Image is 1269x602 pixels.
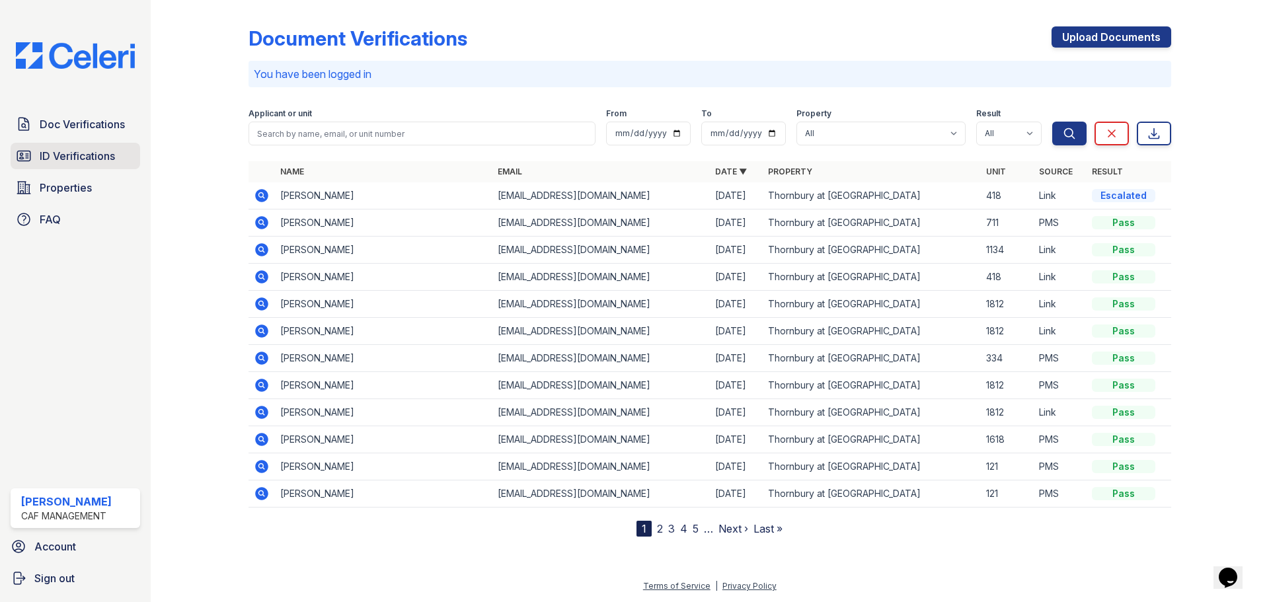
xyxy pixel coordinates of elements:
[981,264,1034,291] td: 418
[1092,379,1155,392] div: Pass
[1034,480,1087,508] td: PMS
[1213,549,1256,589] iframe: chat widget
[981,291,1034,318] td: 1812
[275,399,492,426] td: [PERSON_NAME]
[21,494,112,509] div: [PERSON_NAME]
[710,182,763,209] td: [DATE]
[280,167,304,176] a: Name
[710,264,763,291] td: [DATE]
[981,453,1034,480] td: 121
[763,345,980,372] td: Thornbury at [GEOGRAPHIC_DATA]
[1034,426,1087,453] td: PMS
[606,108,627,119] label: From
[1034,264,1087,291] td: Link
[710,399,763,426] td: [DATE]
[763,480,980,508] td: Thornbury at [GEOGRAPHIC_DATA]
[722,581,777,591] a: Privacy Policy
[1092,167,1123,176] a: Result
[710,372,763,399] td: [DATE]
[1034,209,1087,237] td: PMS
[763,426,980,453] td: Thornbury at [GEOGRAPHIC_DATA]
[492,209,710,237] td: [EMAIL_ADDRESS][DOMAIN_NAME]
[11,206,140,233] a: FAQ
[275,426,492,453] td: [PERSON_NAME]
[275,291,492,318] td: [PERSON_NAME]
[1039,167,1073,176] a: Source
[1092,324,1155,338] div: Pass
[492,399,710,426] td: [EMAIL_ADDRESS][DOMAIN_NAME]
[763,453,980,480] td: Thornbury at [GEOGRAPHIC_DATA]
[492,237,710,264] td: [EMAIL_ADDRESS][DOMAIN_NAME]
[680,522,687,535] a: 4
[1034,291,1087,318] td: Link
[492,480,710,508] td: [EMAIL_ADDRESS][DOMAIN_NAME]
[254,66,1166,82] p: You have been logged in
[1034,237,1087,264] td: Link
[657,522,663,535] a: 2
[763,318,980,345] td: Thornbury at [GEOGRAPHIC_DATA]
[11,174,140,201] a: Properties
[40,116,125,132] span: Doc Verifications
[5,533,145,560] a: Account
[5,42,145,69] img: CE_Logo_Blue-a8612792a0a2168367f1c8372b55b34899dd931a85d93a1a3d3e32e68fde9ad4.png
[11,143,140,169] a: ID Verifications
[981,426,1034,453] td: 1618
[275,480,492,508] td: [PERSON_NAME]
[710,318,763,345] td: [DATE]
[763,264,980,291] td: Thornbury at [GEOGRAPHIC_DATA]
[249,122,596,145] input: Search by name, email, or unit number
[1092,189,1155,202] div: Escalated
[275,345,492,372] td: [PERSON_NAME]
[11,111,140,137] a: Doc Verifications
[636,521,652,537] div: 1
[763,372,980,399] td: Thornbury at [GEOGRAPHIC_DATA]
[981,209,1034,237] td: 711
[710,237,763,264] td: [DATE]
[40,211,61,227] span: FAQ
[1052,26,1171,48] a: Upload Documents
[643,581,711,591] a: Terms of Service
[710,345,763,372] td: [DATE]
[981,182,1034,209] td: 418
[1092,297,1155,311] div: Pass
[5,565,145,591] a: Sign out
[1092,406,1155,419] div: Pass
[1092,460,1155,473] div: Pass
[763,291,980,318] td: Thornbury at [GEOGRAPHIC_DATA]
[981,399,1034,426] td: 1812
[693,522,699,535] a: 5
[1034,399,1087,426] td: Link
[1092,433,1155,446] div: Pass
[981,372,1034,399] td: 1812
[34,539,76,554] span: Account
[40,180,92,196] span: Properties
[981,318,1034,345] td: 1812
[976,108,1001,119] label: Result
[275,182,492,209] td: [PERSON_NAME]
[275,264,492,291] td: [PERSON_NAME]
[763,399,980,426] td: Thornbury at [GEOGRAPHIC_DATA]
[710,209,763,237] td: [DATE]
[249,26,467,50] div: Document Verifications
[1092,216,1155,229] div: Pass
[1034,453,1087,480] td: PMS
[275,237,492,264] td: [PERSON_NAME]
[275,209,492,237] td: [PERSON_NAME]
[753,522,783,535] a: Last »
[34,570,75,586] span: Sign out
[715,581,718,591] div: |
[249,108,312,119] label: Applicant or unit
[763,182,980,209] td: Thornbury at [GEOGRAPHIC_DATA]
[796,108,831,119] label: Property
[492,426,710,453] td: [EMAIL_ADDRESS][DOMAIN_NAME]
[701,108,712,119] label: To
[763,209,980,237] td: Thornbury at [GEOGRAPHIC_DATA]
[704,521,713,537] span: …
[1092,487,1155,500] div: Pass
[21,509,112,523] div: CAF Management
[492,318,710,345] td: [EMAIL_ADDRESS][DOMAIN_NAME]
[1034,372,1087,399] td: PMS
[668,522,675,535] a: 3
[492,264,710,291] td: [EMAIL_ADDRESS][DOMAIN_NAME]
[981,345,1034,372] td: 334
